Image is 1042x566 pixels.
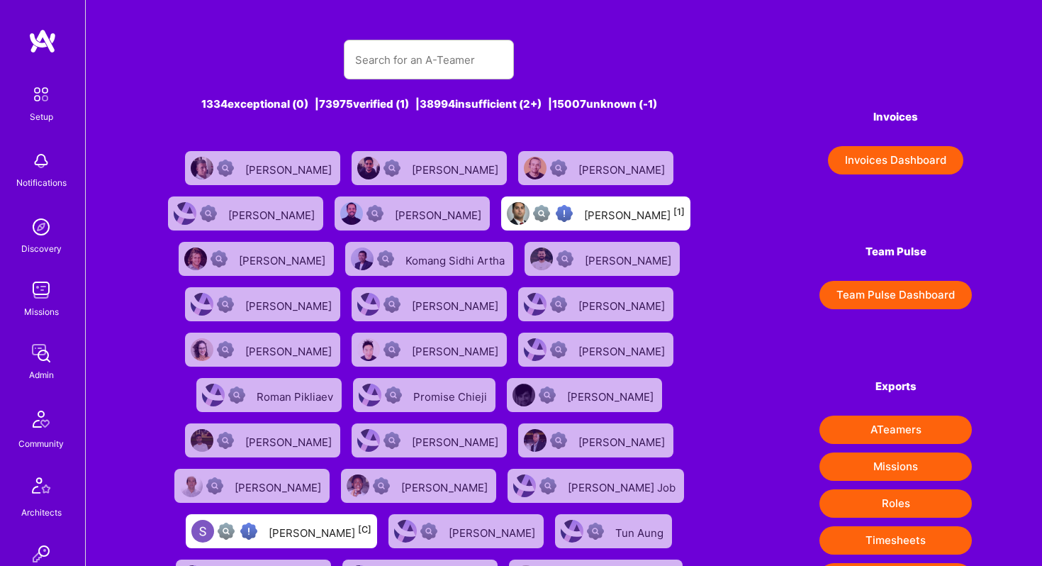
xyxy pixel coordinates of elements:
[27,147,55,175] img: bell
[502,463,690,509] a: User AvatarNot Scrubbed[PERSON_NAME] Job
[556,205,573,222] img: High Potential User
[405,250,508,268] div: Komang Sidhi Artha
[346,282,512,327] a: User AvatarNot Scrubbed[PERSON_NAME]
[27,276,55,304] img: teamwork
[585,250,674,268] div: [PERSON_NAME]
[524,338,547,361] img: User Avatar
[184,248,207,270] img: User Avatar
[549,509,678,554] a: User AvatarNot ScrubbedTun Aung
[173,236,340,282] a: User AvatarNot Scrubbed[PERSON_NAME]
[18,436,64,451] div: Community
[395,204,484,223] div: [PERSON_NAME]
[819,526,972,555] button: Timesheets
[819,453,972,481] button: Missions
[347,475,369,497] img: User Avatar
[561,520,583,543] img: User Avatar
[179,327,346,372] a: User AvatarNot Scrubbed[PERSON_NAME]
[269,522,371,540] div: [PERSON_NAME]
[556,250,573,267] img: Not Scrubbed
[240,523,257,540] img: High Potential User
[539,387,556,404] img: Not Scrubbed
[245,431,335,450] div: [PERSON_NAME]
[26,79,56,109] img: setup
[162,191,329,236] a: User AvatarNot Scrubbed[PERSON_NAME]
[412,159,501,177] div: [PERSON_NAME]
[383,296,400,313] img: Not Scrubbed
[217,432,234,449] img: Not Scrubbed
[346,145,512,191] a: User AvatarNot Scrubbed[PERSON_NAME]
[550,296,567,313] img: Not Scrubbed
[412,340,501,359] div: [PERSON_NAME]
[16,175,67,190] div: Notifications
[412,295,501,313] div: [PERSON_NAME]
[357,338,380,361] img: User Avatar
[513,475,536,497] img: User Avatar
[257,386,336,404] div: Roman Pikliaev
[819,281,972,309] button: Team Pulse Dashboard
[449,522,538,540] div: [PERSON_NAME]
[191,157,213,179] img: User Avatar
[524,293,547,316] img: User Avatar
[200,205,217,222] img: Not Scrubbed
[373,477,390,494] img: Not Scrubbed
[179,418,346,463] a: User AvatarNot Scrubbed[PERSON_NAME]
[235,477,324,495] div: [PERSON_NAME]
[245,340,335,359] div: [PERSON_NAME]
[615,522,666,540] div: Tun Aung
[512,145,679,191] a: User AvatarNot Scrubbed[PERSON_NAME]
[383,341,400,358] img: Not Scrubbed
[21,241,62,256] div: Discovery
[191,293,213,316] img: User Avatar
[495,191,696,236] a: User AvatarNot fully vettedHigh Potential User[PERSON_NAME][1]
[828,146,963,174] button: Invoices Dashboard
[180,509,383,554] a: User AvatarNot fully vettedHigh Potential User[PERSON_NAME][C]
[355,42,503,78] input: Search for an A-Teamer
[340,202,363,225] img: User Avatar
[533,205,550,222] img: Not fully vetted
[524,429,547,452] img: User Avatar
[550,432,567,449] img: Not Scrubbed
[819,416,972,444] button: ATeamers
[24,471,58,505] img: Architects
[385,387,402,404] img: Not Scrubbed
[217,341,234,358] img: Not Scrubbed
[412,431,501,450] div: [PERSON_NAME]
[191,429,213,452] img: User Avatar
[550,160,567,177] img: Not Scrubbed
[524,157,547,179] img: User Avatar
[512,327,679,372] a: User AvatarNot Scrubbed[PERSON_NAME]
[174,202,196,225] img: User Avatar
[228,204,318,223] div: [PERSON_NAME]
[819,111,972,123] h4: Invoices
[218,523,235,540] img: Not fully vetted
[27,339,55,367] img: admin teamwork
[507,202,530,225] img: User Avatar
[383,509,549,554] a: User AvatarNot Scrubbed[PERSON_NAME]
[377,250,394,267] img: Not Scrubbed
[211,250,228,267] img: Not Scrubbed
[819,380,972,393] h4: Exports
[206,477,223,494] img: Not Scrubbed
[357,293,380,316] img: User Avatar
[202,384,225,406] img: User Avatar
[401,477,491,495] div: [PERSON_NAME]
[28,28,57,54] img: logo
[358,524,371,535] sup: [C]
[179,282,346,327] a: User AvatarNot Scrubbed[PERSON_NAME]
[169,463,335,509] a: User AvatarNot Scrubbed[PERSON_NAME]
[394,520,417,543] img: User Avatar
[819,146,972,174] a: Invoices Dashboard
[179,145,346,191] a: User AvatarNot Scrubbed[PERSON_NAME]
[359,384,381,406] img: User Avatar
[357,157,380,179] img: User Avatar
[217,296,234,313] img: Not Scrubbed
[587,523,604,540] img: Not Scrubbed
[351,248,374,270] img: User Avatar
[180,475,203,497] img: User Avatar
[357,429,380,452] img: User Avatar
[512,418,679,463] a: User AvatarNot Scrubbed[PERSON_NAME]
[567,386,656,404] div: [PERSON_NAME]
[530,248,553,270] img: User Avatar
[578,159,668,177] div: [PERSON_NAME]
